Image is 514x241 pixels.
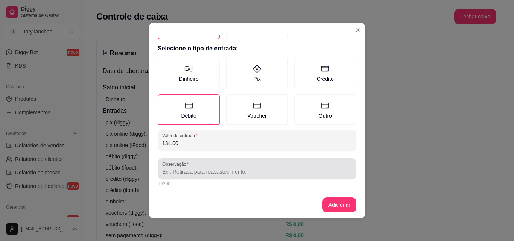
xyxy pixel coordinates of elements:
label: Valor de entrada [162,132,200,139]
div: 0/300 [159,181,355,187]
input: Valor de entrada [162,139,352,147]
label: Outro [294,94,356,125]
label: Débito [158,94,220,125]
label: Dinheiro [158,58,220,88]
button: Adicionar [322,197,356,212]
button: Close [352,24,364,36]
h2: Selecione o tipo de entrada: [158,44,356,53]
label: Crédito [294,58,356,88]
label: Pix [226,58,288,88]
label: Voucher [226,94,288,125]
input: Observação [162,168,352,176]
label: Observação [162,161,191,167]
